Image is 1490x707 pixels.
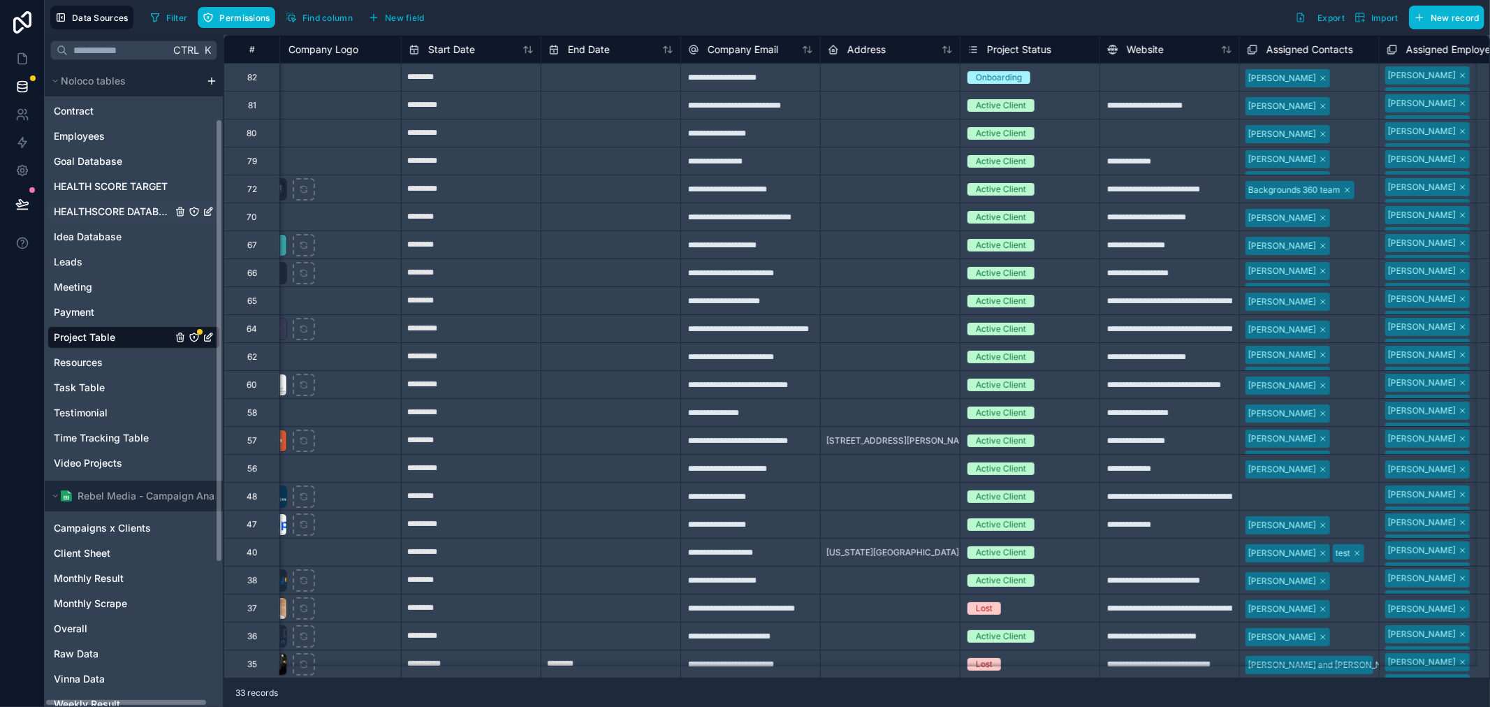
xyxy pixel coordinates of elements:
[1127,43,1164,57] span: Website
[1403,6,1484,29] a: New record
[1248,72,1316,85] div: [PERSON_NAME]
[363,7,430,28] button: New field
[1371,13,1398,23] span: Import
[976,351,1026,363] div: Active Client
[1388,463,1456,476] div: [PERSON_NAME]
[1248,323,1316,336] div: [PERSON_NAME]
[247,351,257,363] div: 62
[1350,6,1403,29] button: Import
[976,323,1026,335] div: Active Client
[976,658,993,671] div: Lost
[976,546,1026,559] div: Active Client
[1388,153,1456,166] div: [PERSON_NAME]
[1388,603,1456,615] div: [PERSON_NAME]
[1248,453,1316,466] div: [PERSON_NAME]
[976,295,1026,307] div: Active Client
[976,155,1026,168] div: Active Client
[1388,97,1456,110] div: [PERSON_NAME]
[1388,425,1456,438] div: [PERSON_NAME]
[1388,488,1456,501] div: [PERSON_NAME]
[1248,286,1316,298] div: [PERSON_NAME]
[1248,128,1316,140] div: [PERSON_NAME]
[1248,370,1316,382] div: [PERSON_NAME]
[976,435,1026,447] div: Active Client
[1248,349,1316,361] div: [PERSON_NAME]
[302,13,353,23] span: Find column
[1317,13,1345,23] span: Export
[1388,537,1456,550] div: [PERSON_NAME]
[1388,572,1456,585] div: [PERSON_NAME]
[1388,125,1456,138] div: [PERSON_NAME]
[247,659,257,670] div: 35
[1388,677,1456,690] div: [PERSON_NAME]
[247,184,257,195] div: 72
[1388,174,1456,187] div: [PERSON_NAME]
[976,574,1026,587] div: Active Client
[976,602,993,615] div: Lost
[50,6,133,29] button: Data Sources
[1388,656,1456,669] div: [PERSON_NAME]
[1388,202,1456,214] div: [PERSON_NAME]
[247,268,257,279] div: 66
[247,463,257,474] div: 56
[235,687,278,699] span: 33 records
[1388,342,1456,354] div: [PERSON_NAME]
[1388,544,1456,557] div: [PERSON_NAME]
[198,7,280,28] a: Permissions
[166,13,188,23] span: Filter
[247,575,257,586] div: 38
[247,212,257,223] div: 70
[428,43,475,57] span: Start Date
[247,240,257,251] div: 67
[976,462,1026,475] div: Active Client
[976,127,1026,140] div: Active Client
[247,296,257,307] div: 65
[1248,463,1316,476] div: [PERSON_NAME]
[1388,314,1456,326] div: [PERSON_NAME]
[1388,453,1456,466] div: [PERSON_NAME]
[203,45,212,55] span: K
[1248,100,1316,112] div: [PERSON_NAME]
[568,43,610,57] span: End Date
[1388,370,1456,382] div: [PERSON_NAME]
[1388,516,1456,529] div: [PERSON_NAME]
[172,41,200,59] span: Ctrl
[1409,6,1484,29] button: New record
[198,7,275,28] button: Permissions
[247,491,257,502] div: 48
[385,13,425,23] span: New field
[1290,6,1350,29] button: Export
[847,43,886,57] span: Address
[1388,258,1456,270] div: [PERSON_NAME]
[976,99,1026,112] div: Active Client
[1388,565,1456,578] div: [PERSON_NAME]
[1248,631,1316,643] div: [PERSON_NAME]
[1248,153,1316,166] div: [PERSON_NAME]
[288,43,358,57] span: Company Logo
[1388,118,1456,131] div: [PERSON_NAME]
[247,156,257,167] div: 79
[1388,69,1456,82] div: [PERSON_NAME]
[1266,43,1353,57] span: Assigned Contacts
[145,7,193,28] button: Filter
[1248,265,1316,277] div: [PERSON_NAME]
[1248,659,1403,671] div: [PERSON_NAME] and [PERSON_NAME]
[1248,407,1316,420] div: [PERSON_NAME]
[72,13,129,23] span: Data Sources
[1248,296,1316,308] div: [PERSON_NAME]
[976,630,1026,643] div: Active Client
[247,631,257,642] div: 36
[1248,547,1316,560] div: [PERSON_NAME]
[1388,628,1456,641] div: [PERSON_NAME]
[976,71,1022,84] div: Onboarding
[1388,398,1456,410] div: [PERSON_NAME]
[976,211,1026,224] div: Active Client
[247,519,257,530] div: 47
[1248,212,1316,224] div: [PERSON_NAME]
[1388,286,1456,298] div: [PERSON_NAME]
[247,379,257,391] div: 60
[826,547,974,558] span: [US_STATE][GEOGRAPHIC_DATA] 212
[248,100,256,111] div: 81
[247,323,257,335] div: 64
[247,128,257,139] div: 80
